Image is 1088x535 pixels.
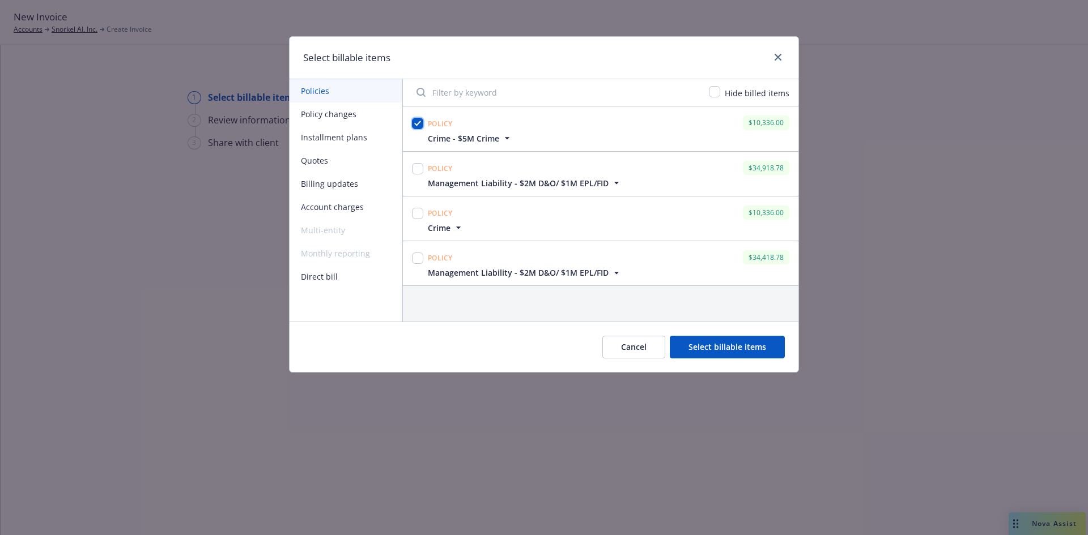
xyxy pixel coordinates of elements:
button: Installment plans [290,126,402,149]
input: Filter by keyword [410,81,702,104]
div: $10,336.00 [743,115,789,130]
button: Select billable items [670,336,785,358]
button: Billing updates [290,172,402,195]
span: Management Liability - $2M D&O/ $1M EPL/FID [428,177,609,189]
span: Crime - $5M Crime [428,132,499,144]
button: Management Liability - $2M D&O/ $1M EPL/FID [428,177,622,189]
button: Policy changes [290,102,402,126]
span: Multi-entity [290,219,402,242]
span: Policy [428,119,453,129]
span: Management Liability - $2M D&O/ $1M EPL/FID [428,267,609,279]
button: Cancel [602,336,665,358]
div: $34,918.78 [743,161,789,175]
span: Policy [428,208,453,218]
button: Crime - $5M Crime [428,132,513,144]
div: $34,418.78 [743,250,789,264]
span: Crime [428,222,450,234]
a: close [771,50,785,64]
button: Quotes [290,149,402,172]
span: Hide billed items [725,88,789,99]
button: Management Liability - $2M D&O/ $1M EPL/FID [428,267,622,279]
button: Crime [428,222,464,234]
span: Policy [428,164,453,173]
div: $10,336.00 [743,206,789,220]
button: Account charges [290,195,402,219]
span: Policy [428,253,453,263]
h1: Select billable items [303,50,390,65]
span: Monthly reporting [290,242,402,265]
button: Policies [290,79,402,102]
button: Direct bill [290,265,402,288]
